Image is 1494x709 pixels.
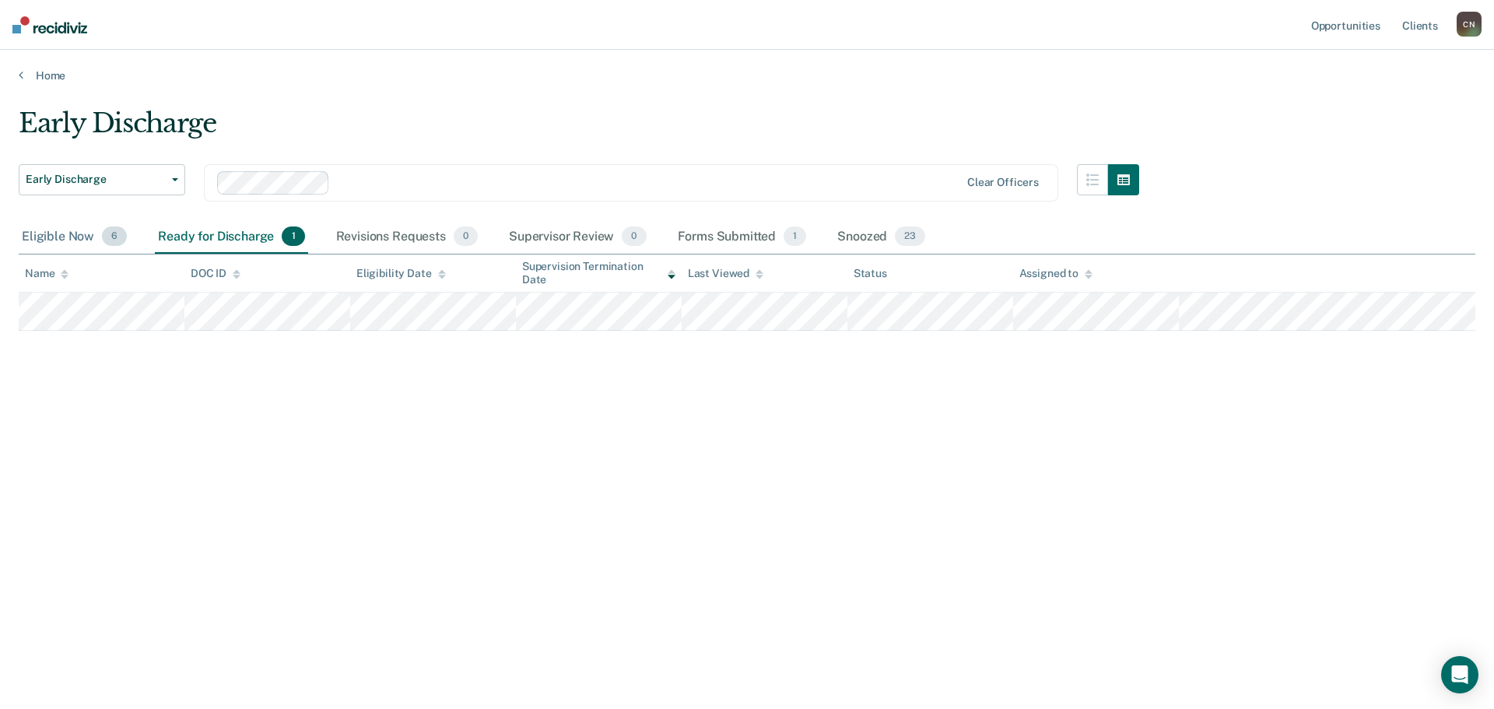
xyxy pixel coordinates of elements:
div: Supervisor Review0 [506,220,650,254]
div: Clear officers [967,176,1039,189]
div: Eligibility Date [356,267,446,280]
div: Early Discharge [19,107,1139,152]
div: Snoozed23 [834,220,928,254]
a: Home [19,68,1475,82]
div: Last Viewed [688,267,763,280]
div: Open Intercom Messenger [1441,656,1478,693]
span: 23 [895,226,925,247]
span: 6 [102,226,127,247]
span: 1 [282,226,304,247]
button: CN [1457,12,1482,37]
div: Revisions Requests0 [333,220,481,254]
div: Eligible Now6 [19,220,130,254]
div: Supervision Termination Date [522,260,675,286]
span: 1 [784,226,806,247]
div: DOC ID [191,267,240,280]
div: C N [1457,12,1482,37]
div: Assigned to [1019,267,1092,280]
img: Recidiviz [12,16,87,33]
div: Forms Submitted1 [675,220,810,254]
span: Early Discharge [26,173,166,186]
button: Early Discharge [19,164,185,195]
span: 0 [622,226,646,247]
div: Ready for Discharge1 [155,220,307,254]
div: Status [854,267,887,280]
div: Name [25,267,68,280]
span: 0 [454,226,478,247]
